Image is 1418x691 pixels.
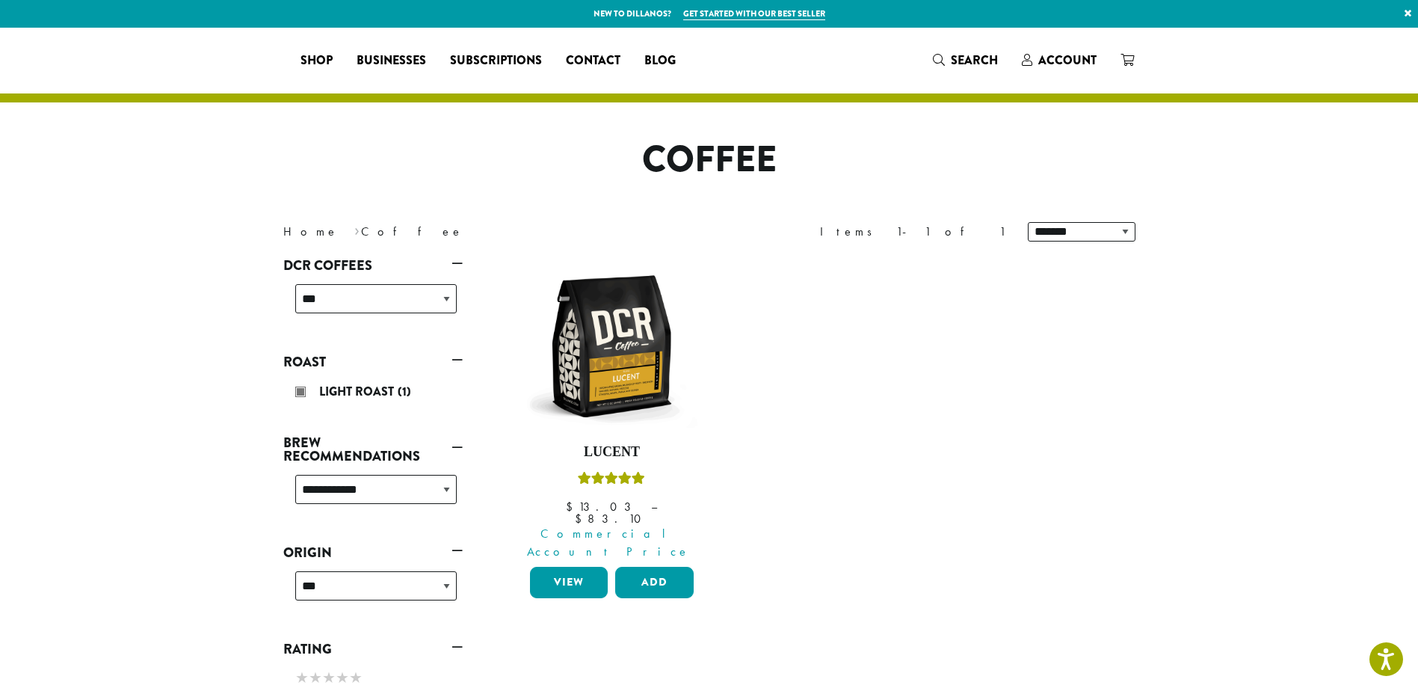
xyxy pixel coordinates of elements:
[283,349,463,375] a: Roast
[300,52,333,70] span: Shop
[319,383,398,400] span: Light Roast
[283,636,463,662] a: Rating
[651,499,657,515] span: –
[575,511,588,526] span: $
[525,260,697,432] img: DCR-12oz-Lucent-Stock-scaled.png
[566,52,620,70] span: Contact
[615,567,694,598] button: Add
[283,540,463,565] a: Origin
[309,667,322,689] span: ★
[283,278,463,331] div: DCR Coffees
[566,499,579,515] span: $
[526,444,698,461] h4: Lucent
[644,52,676,70] span: Blog
[820,223,1005,241] div: Items 1-1 of 1
[283,375,463,412] div: Roast
[357,52,426,70] span: Businesses
[526,260,698,561] a: LucentRated 5.00 out of 5 Commercial Account Price
[283,253,463,278] a: DCR Coffees
[921,48,1010,73] a: Search
[283,224,339,239] a: Home
[450,52,542,70] span: Subscriptions
[530,567,608,598] a: View
[349,667,363,689] span: ★
[520,525,698,561] span: Commercial Account Price
[566,499,637,515] bdi: 13.03
[283,430,463,469] a: Brew Recommendations
[398,383,411,400] span: (1)
[283,223,687,241] nav: Breadcrumb
[283,469,463,522] div: Brew Recommendations
[295,667,309,689] span: ★
[578,470,645,492] div: Rated 5.00 out of 5
[683,7,825,20] a: Get started with our best seller
[289,49,345,73] a: Shop
[1038,52,1097,69] span: Account
[272,138,1147,182] h1: Coffee
[354,218,360,241] span: ›
[575,511,648,526] bdi: 83.10
[283,565,463,618] div: Origin
[951,52,998,69] span: Search
[336,667,349,689] span: ★
[322,667,336,689] span: ★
